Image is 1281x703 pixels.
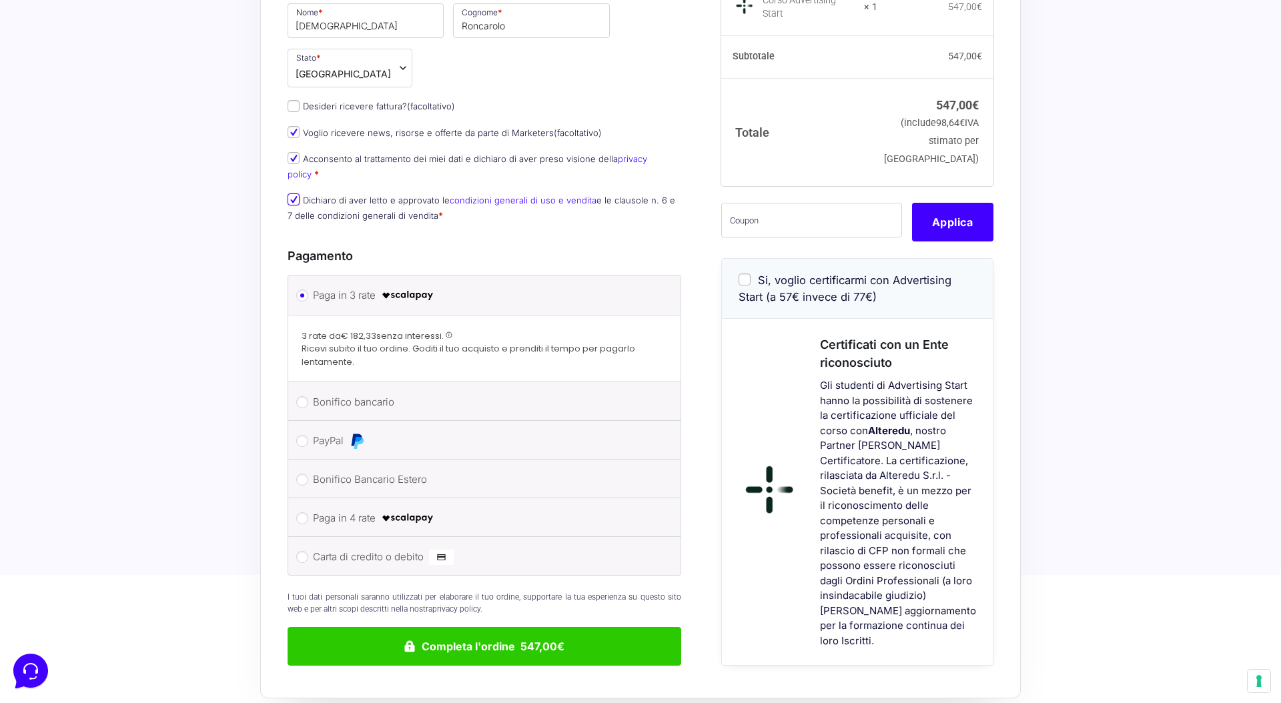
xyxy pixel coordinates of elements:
[554,127,602,138] span: (facoltativo)
[11,428,93,459] button: Home
[87,120,197,131] span: Inizia una conversazione
[313,547,651,567] label: Carta di credito o debito
[11,651,51,691] iframe: Customerly Messenger Launcher
[288,127,602,138] label: Voglio ricevere news, risorse e offerte da parte di Marketers
[288,152,300,164] input: Acconsento al trattamento dei miei dati e dichiaro di aver preso visione dellaprivacy policy
[432,604,480,614] a: privacy policy
[739,273,751,285] input: Si, voglio certificarmi con Advertising Start (a 57€ invece di 77€)
[288,195,675,221] label: Dichiaro di aver letto e approvato le e le clausole n. 6 e 7 delle condizioni generali di vendita
[115,447,151,459] p: Messaggi
[453,3,609,38] input: Cognome *
[21,53,113,64] span: Le tue conversazioni
[64,75,91,101] img: dark
[936,117,965,129] span: 98,64
[864,1,877,14] strong: × 1
[977,51,982,61] span: €
[21,165,104,176] span: Trova una risposta
[313,431,651,451] label: PayPal
[313,508,651,528] label: Paga in 4 rate
[381,510,434,526] img: scalapay-logo-black.png
[429,549,454,565] img: Carta di credito o debito
[972,98,979,112] span: €
[884,117,979,165] small: (include IVA stimato per [GEOGRAPHIC_DATA])
[205,447,225,459] p: Aiuto
[313,285,651,305] label: Paga in 3 rate
[948,1,982,12] bdi: 547,00
[936,98,979,112] bdi: 547,00
[288,247,681,265] h3: Pagamento
[948,51,982,61] bdi: 547,00
[93,428,175,459] button: Messaggi
[296,67,391,81] span: Italia
[288,126,300,138] input: Voglio ricevere news, risorse e offerte da parte di Marketers(facoltativo)
[40,447,63,459] p: Home
[288,3,444,38] input: Nome *
[381,287,434,303] img: scalapay-logo-black.png
[739,273,951,303] span: Si, voglio certificarmi con Advertising Start (a 57€ invece di 77€)
[868,424,910,436] b: Alteredu
[313,392,651,412] label: Bonifico bancario
[722,456,803,524] img: MRK_Corso_Advertising.png
[288,49,412,87] span: Stato
[450,195,596,205] a: condizioni generali di uso e vendita
[288,100,300,112] input: Desideri ricevere fattura?(facoltativo)
[313,470,651,490] label: Bonifico Bancario Estero
[21,112,246,139] button: Inizia una conversazione
[1248,670,1270,692] button: Le tue preferenze relative al consenso per le tecnologie di tracciamento
[30,194,218,207] input: Cerca un articolo...
[142,165,246,176] a: Apri Centro Assistenza
[407,101,455,111] span: (facoltativo)
[288,627,681,666] button: Completa l'ordine 547,00€
[721,35,878,78] th: Subtotale
[721,78,878,185] th: Totale
[288,153,647,179] label: Acconsento al trattamento dei miei dati e dichiaro di aver preso visione della
[288,591,681,615] p: I tuoi dati personali saranno utilizzati per elaborare il tuo ordine, supportare la tua esperienz...
[977,1,982,12] span: €
[349,433,365,449] img: PayPal
[174,428,256,459] button: Aiuto
[21,75,48,101] img: dark
[959,117,965,129] span: €
[288,193,300,205] input: Dichiaro di aver letto e approvato lecondizioni generali di uso e venditae le clausole n. 6 e 7 d...
[912,202,993,241] button: Applica
[820,378,976,648] p: Gli studenti di Advertising Start hanno la possibilità di sostenere la certificazione ufficiale d...
[43,75,69,101] img: dark
[11,11,224,32] h2: Ciao da Marketers 👋
[288,101,455,111] label: Desideri ricevere fattura?
[820,337,949,370] span: Certificati con un Ente riconosciuto
[721,202,902,237] input: Coupon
